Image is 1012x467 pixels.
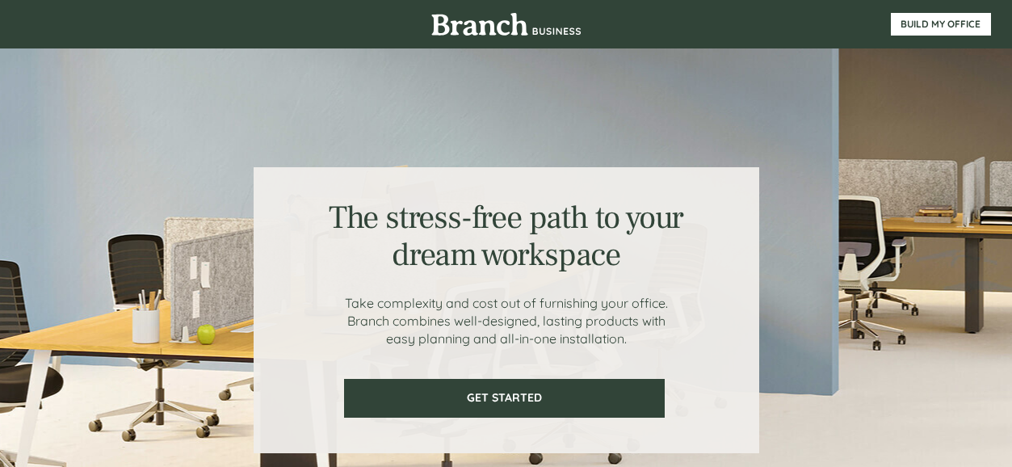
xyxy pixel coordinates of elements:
[891,19,991,30] span: BUILD MY OFFICE
[329,197,683,276] span: The stress-free path to your dream workspace
[344,379,665,418] a: GET STARTED
[346,391,663,405] span: GET STARTED
[891,13,991,36] a: BUILD MY OFFICE
[345,295,668,347] span: Take complexity and cost out of furnishing your office. Branch combines well-designed, lasting pr...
